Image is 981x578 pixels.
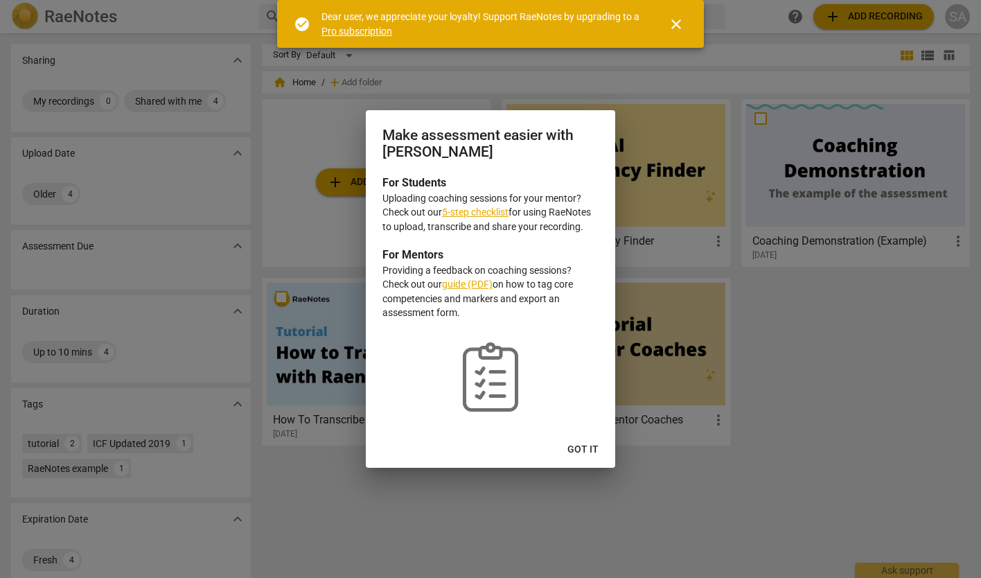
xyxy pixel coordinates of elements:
[668,16,684,33] span: close
[382,127,599,161] h2: Make assessment easier with [PERSON_NAME]
[382,248,443,261] b: For Mentors
[382,191,599,234] p: Uploading coaching sessions for your mentor? Check out our for using RaeNotes to upload, transcri...
[382,263,599,320] p: Providing a feedback on coaching sessions? Check out our on how to tag core competencies and mark...
[321,26,392,37] a: Pro subscription
[660,8,693,41] button: Close
[294,16,310,33] span: check_circle
[442,279,493,290] a: guide (PDF)
[321,10,643,38] div: Dear user, we appreciate your loyalty! Support RaeNotes by upgrading to a
[382,176,446,189] b: For Students
[556,437,610,462] button: Got it
[442,207,509,218] a: 5-step checklist
[567,443,599,457] span: Got it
